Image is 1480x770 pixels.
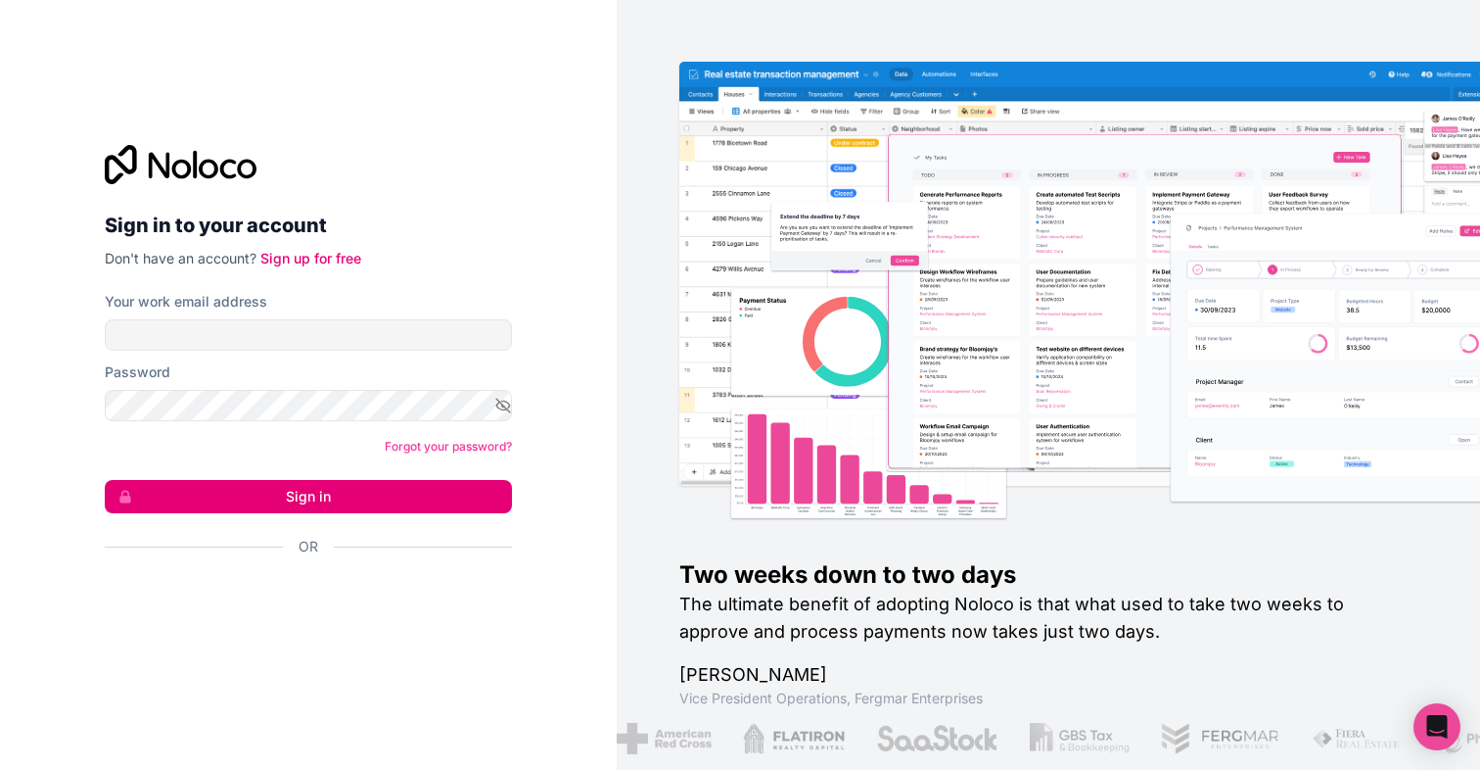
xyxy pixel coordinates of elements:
[260,250,361,266] a: Sign up for free
[872,723,995,754] img: /assets/saastock-C6Zbiodz.png
[740,723,842,754] img: /assets/flatiron-C8eUkumj.png
[95,578,506,621] iframe: Sign in with Google Button
[105,319,512,351] input: Email address
[385,439,512,454] a: Forgot your password?
[105,390,512,421] input: Password
[679,689,1417,708] h1: Vice President Operations , Fergmar Enterprises
[1027,723,1127,754] img: /assets/gbstax-C-GtDUiK.png
[105,250,256,266] span: Don't have an account?
[679,559,1417,591] h1: Two weeks down to two days
[105,292,267,312] label: Your work email address
[1157,723,1276,754] img: /assets/fergmar-CudnrXN5.png
[679,591,1417,646] h2: The ultimate benefit of adopting Noloco is that what used to take two weeks to approve and proces...
[614,723,709,754] img: /assets/american-red-cross-BAupjrZR.png
[1413,703,1460,750] div: Open Intercom Messenger
[679,661,1417,689] h1: [PERSON_NAME]
[105,362,170,382] label: Password
[105,480,512,513] button: Sign in
[105,208,512,243] h2: Sign in to your account
[299,537,318,556] span: Or
[1308,723,1400,754] img: /assets/fiera-fwj2N5v4.png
